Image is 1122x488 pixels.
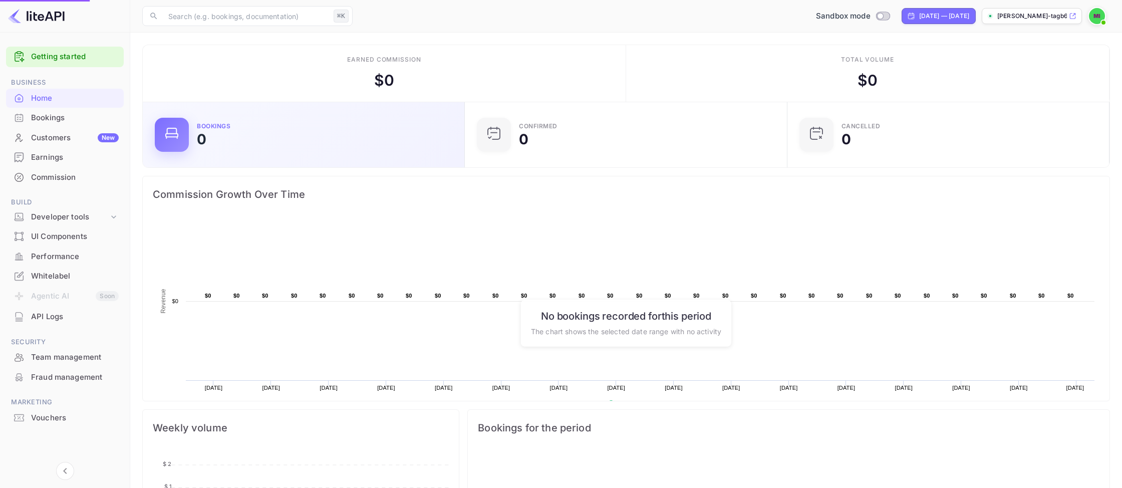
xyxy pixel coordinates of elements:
[6,168,124,187] div: Commission
[377,385,395,391] text: [DATE]
[98,133,119,142] div: New
[374,69,394,92] div: $ 0
[347,55,421,64] div: Earned commission
[31,132,119,144] div: Customers
[607,385,625,391] text: [DATE]
[1010,293,1016,299] text: $0
[6,337,124,348] span: Security
[6,408,124,428] div: Vouchers
[6,247,124,266] a: Performance
[6,89,124,107] a: Home
[607,293,614,299] text: $0
[751,293,757,299] text: $0
[618,400,643,407] text: Revenue
[6,108,124,128] div: Bookings
[722,293,729,299] text: $0
[952,385,970,391] text: [DATE]
[841,55,895,64] div: Total volume
[837,293,844,299] text: $0
[31,112,119,124] div: Bookings
[6,227,124,247] div: UI Components
[6,348,124,366] a: Team management
[902,8,976,24] div: Click to change the date range period
[205,385,223,391] text: [DATE]
[56,462,74,480] button: Collapse navigation
[291,293,298,299] text: $0
[31,311,119,323] div: API Logs
[1067,293,1074,299] text: $0
[531,326,721,336] p: The chart shows the selected date range with no activity
[31,412,119,424] div: Vouchers
[6,47,124,67] div: Getting started
[6,348,124,367] div: Team management
[435,293,441,299] text: $0
[665,293,671,299] text: $0
[519,132,528,146] div: 0
[162,6,330,26] input: Search (e.g. bookings, documentation)
[31,211,109,223] div: Developer tools
[808,293,815,299] text: $0
[172,298,178,304] text: $0
[6,408,124,427] a: Vouchers
[895,385,913,391] text: [DATE]
[952,293,959,299] text: $0
[841,132,851,146] div: 0
[205,293,211,299] text: $0
[6,208,124,226] div: Developer tools
[262,385,280,391] text: [DATE]
[6,89,124,108] div: Home
[579,293,585,299] text: $0
[812,11,894,22] div: Switch to Production mode
[31,372,119,383] div: Fraud management
[1089,8,1105,24] img: mohamed ismail
[197,132,206,146] div: 0
[6,148,124,166] a: Earnings
[31,172,119,183] div: Commission
[1010,385,1028,391] text: [DATE]
[377,293,384,299] text: $0
[492,293,499,299] text: $0
[981,293,987,299] text: $0
[837,385,856,391] text: [DATE]
[153,186,1099,202] span: Commission Growth Over Time
[549,293,556,299] text: $0
[866,293,873,299] text: $0
[435,385,453,391] text: [DATE]
[31,271,119,282] div: Whitelabel
[320,293,326,299] text: $0
[478,420,1099,436] span: Bookings for the period
[924,293,930,299] text: $0
[31,51,119,63] a: Getting started
[349,293,355,299] text: $0
[919,12,969,21] div: [DATE] — [DATE]
[895,293,901,299] text: $0
[6,77,124,88] span: Business
[1038,293,1045,299] text: $0
[6,247,124,267] div: Performance
[1066,385,1084,391] text: [DATE]
[997,12,1067,21] p: [PERSON_NAME]-tagb6.n...
[6,128,124,148] div: CustomersNew
[6,368,124,387] div: Fraud management
[6,267,124,286] div: Whitelabel
[31,251,119,263] div: Performance
[334,10,349,23] div: ⌘K
[693,293,700,299] text: $0
[320,385,338,391] text: [DATE]
[780,385,798,391] text: [DATE]
[6,197,124,208] span: Build
[519,123,557,129] div: Confirmed
[31,93,119,104] div: Home
[636,293,643,299] text: $0
[8,8,65,24] img: LiteAPI logo
[6,307,124,327] div: API Logs
[31,231,119,242] div: UI Components
[31,352,119,363] div: Team management
[6,267,124,285] a: Whitelabel
[197,123,230,129] div: Bookings
[406,293,412,299] text: $0
[6,168,124,186] a: Commission
[722,385,740,391] text: [DATE]
[163,460,171,467] tspan: $ 2
[816,11,871,22] span: Sandbox mode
